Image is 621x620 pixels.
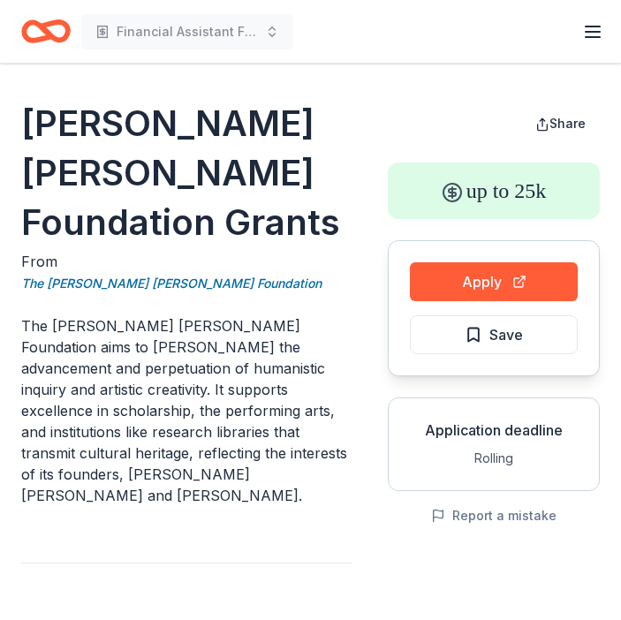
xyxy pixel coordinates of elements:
button: Share [521,106,600,141]
div: From [21,251,352,294]
span: Save [489,323,523,346]
span: Financial Assistant Fund [117,21,258,42]
a: The [PERSON_NAME] [PERSON_NAME] Foundation [21,273,322,294]
button: Apply [410,262,578,301]
p: The [PERSON_NAME] [PERSON_NAME] Foundation aims to [PERSON_NAME] the advancement and perpetuation... [21,315,352,506]
a: Home [21,11,71,52]
button: Financial Assistant Fund [81,14,293,49]
div: Rolling [403,448,585,469]
div: Application deadline [403,420,585,441]
span: Share [549,116,586,131]
h1: [PERSON_NAME] [PERSON_NAME] Foundation Grants [21,99,352,247]
div: up to 25k [388,163,600,219]
button: Save [410,315,578,354]
button: Report a mistake [431,505,557,526]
